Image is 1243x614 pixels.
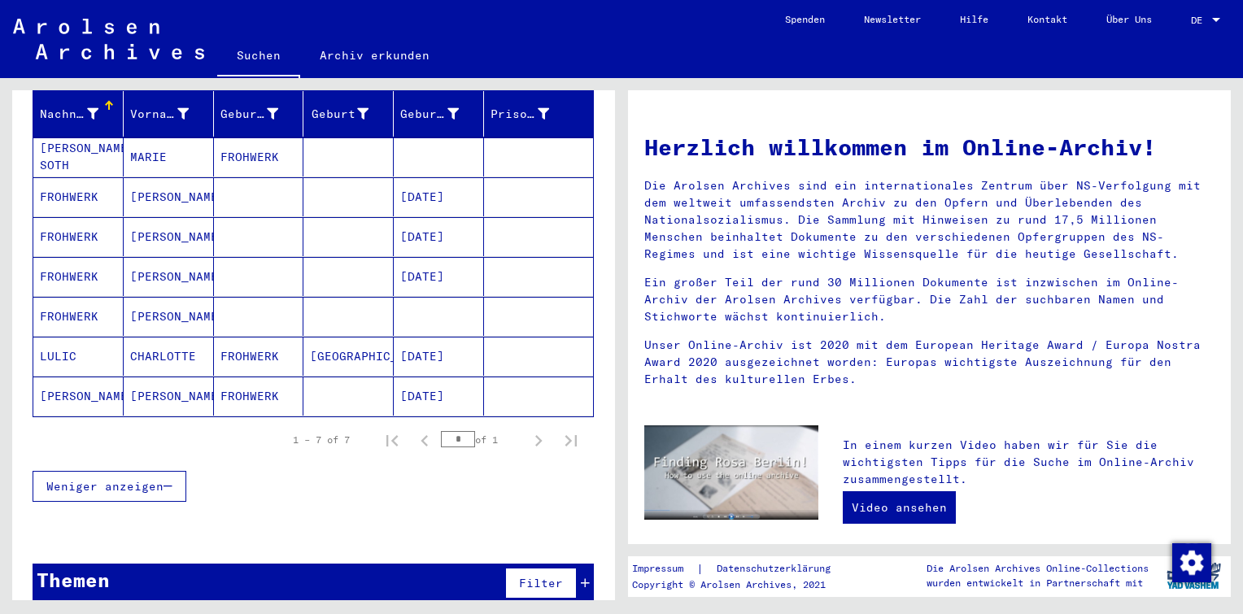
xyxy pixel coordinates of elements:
span: Filter [519,576,563,590]
mat-cell: [DATE] [394,177,484,216]
button: Next page [522,424,555,456]
div: Prisoner # [491,106,549,123]
mat-cell: FROHWERK [33,177,124,216]
div: Geburtsname [220,101,303,127]
mat-cell: [DATE] [394,337,484,376]
a: Impressum [632,560,696,577]
mat-cell: [DATE] [394,217,484,256]
mat-cell: MARIE [124,137,214,176]
mat-cell: [DATE] [394,377,484,416]
p: wurden entwickelt in Partnerschaft mit [927,576,1149,590]
span: Weniger anzeigen [46,479,164,494]
div: Geburtsdatum [400,101,483,127]
p: Copyright © Arolsen Archives, 2021 [632,577,850,592]
div: Nachname [40,101,123,127]
mat-cell: [PERSON_NAME] [124,217,214,256]
span: DE [1191,15,1209,26]
div: Geburtsname [220,106,279,123]
a: Suchen [217,36,300,78]
img: yv_logo.png [1163,555,1224,596]
mat-cell: [PERSON_NAME] [124,257,214,296]
button: Previous page [408,424,441,456]
mat-header-cell: Geburt‏ [303,91,394,137]
mat-cell: FROHWERK [33,297,124,336]
mat-cell: LULIC [33,337,124,376]
mat-header-cell: Nachname [33,91,124,137]
mat-cell: [DATE] [394,257,484,296]
div: Geburt‏ [310,106,369,123]
button: Weniger anzeigen [33,471,186,502]
mat-header-cell: Geburtsdatum [394,91,484,137]
div: Vorname [130,106,189,123]
mat-header-cell: Geburtsname [214,91,304,137]
div: of 1 [441,432,522,447]
img: video.jpg [644,425,818,520]
mat-cell: CHARLOTTE [124,337,214,376]
div: Geburt‏ [310,101,393,127]
div: Themen [37,565,110,594]
mat-cell: FROHWERK [33,257,124,296]
mat-cell: [PERSON_NAME] [124,177,214,216]
p: Ein großer Teil der rund 30 Millionen Dokumente ist inzwischen im Online-Archiv der Arolsen Archi... [644,274,1215,325]
p: Unser Online-Archiv ist 2020 mit dem European Heritage Award / Europa Nostra Award 2020 ausgezeic... [644,337,1215,388]
img: Zustimmung ändern [1172,543,1211,582]
mat-cell: [PERSON_NAME] [124,297,214,336]
div: Prisoner # [491,101,574,127]
div: 1 – 7 of 7 [293,433,350,447]
mat-cell: [PERSON_NAME] [124,377,214,416]
mat-cell: FROHWERK [214,337,304,376]
button: Last page [555,424,587,456]
mat-cell: [GEOGRAPHIC_DATA] [303,337,394,376]
p: Die Arolsen Archives Online-Collections [927,561,1149,576]
p: Die Arolsen Archives sind ein internationales Zentrum über NS-Verfolgung mit dem weltweit umfasse... [644,177,1215,263]
div: | [632,560,850,577]
mat-cell: [PERSON_NAME] [33,377,124,416]
div: Geburtsdatum [400,106,459,123]
mat-cell: [PERSON_NAME] SOTH [33,137,124,176]
mat-header-cell: Prisoner # [484,91,593,137]
a: Archiv erkunden [300,36,449,75]
img: Arolsen_neg.svg [13,19,204,59]
mat-cell: FROHWERK [214,137,304,176]
mat-header-cell: Vorname [124,91,214,137]
div: Vorname [130,101,213,127]
mat-cell: FROHWERK [214,377,304,416]
p: In einem kurzen Video haben wir für Sie die wichtigsten Tipps für die Suche im Online-Archiv zusa... [843,437,1215,488]
a: Datenschutzerklärung [704,560,850,577]
div: Nachname [40,106,98,123]
h1: Herzlich willkommen im Online-Archiv! [644,130,1215,164]
a: Video ansehen [843,491,956,524]
button: First page [376,424,408,456]
button: Filter [505,568,577,599]
mat-cell: FROHWERK [33,217,124,256]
